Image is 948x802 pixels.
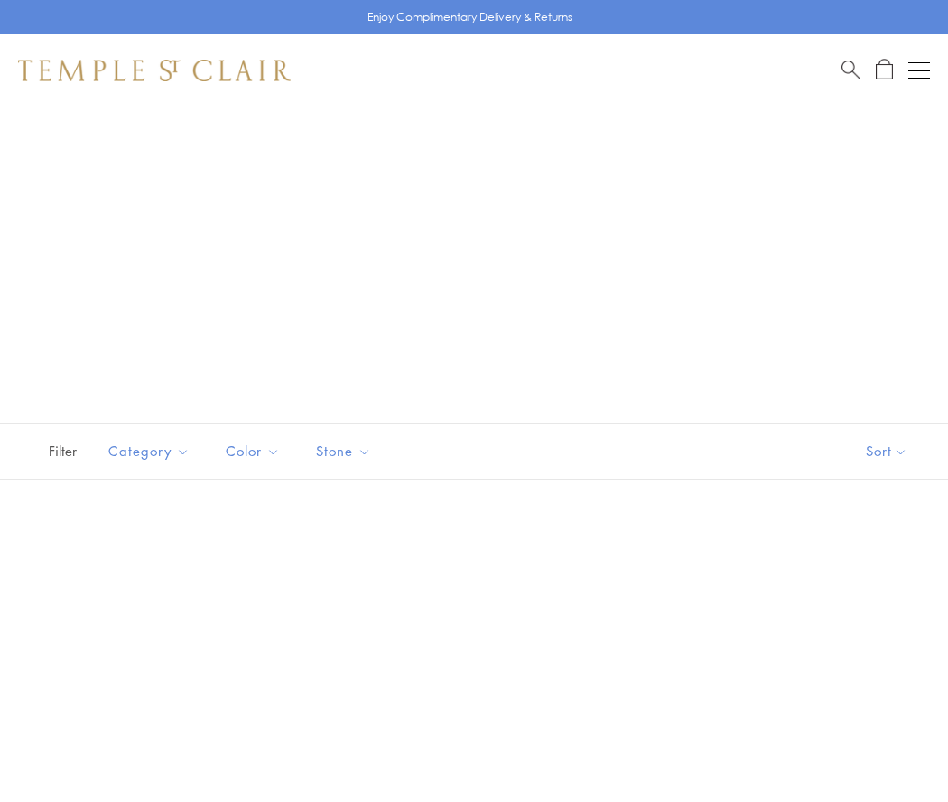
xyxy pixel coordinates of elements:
[825,424,948,479] button: Show sort by
[212,431,293,471] button: Color
[99,440,203,462] span: Category
[908,60,930,81] button: Open navigation
[95,431,203,471] button: Category
[307,440,385,462] span: Stone
[18,60,291,81] img: Temple St. Clair
[841,59,860,81] a: Search
[217,440,293,462] span: Color
[302,431,385,471] button: Stone
[367,8,572,26] p: Enjoy Complimentary Delivery & Returns
[876,59,893,81] a: Open Shopping Bag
